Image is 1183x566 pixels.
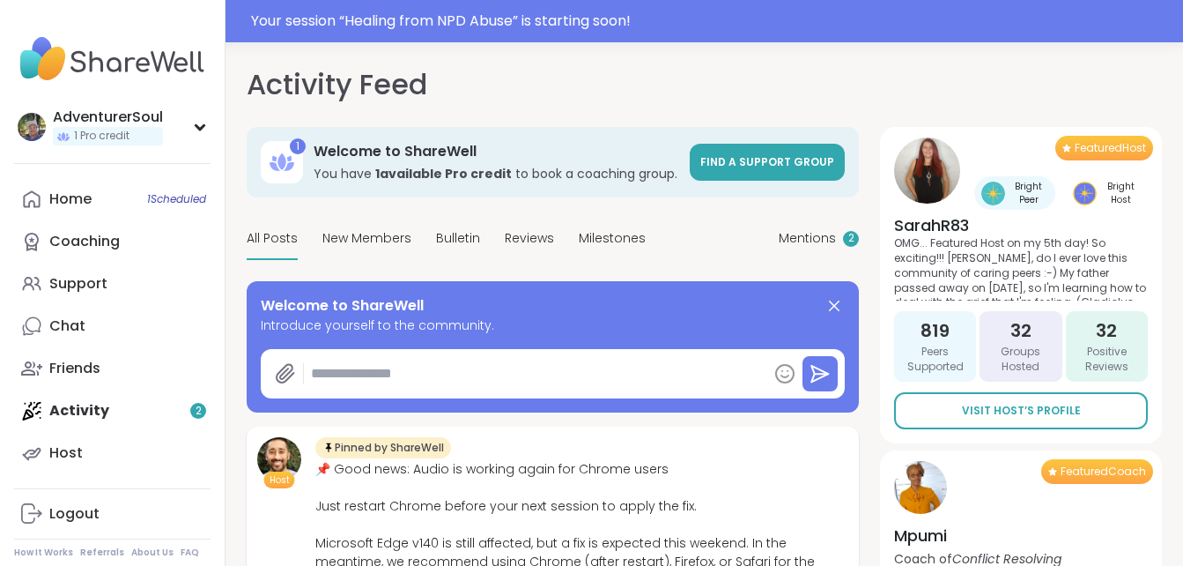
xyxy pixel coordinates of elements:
[14,347,211,390] a: Friends
[700,154,834,169] span: Find a support group
[14,305,211,347] a: Chat
[1073,345,1141,375] span: Positive Reviews
[18,113,46,141] img: AdventurerSoul
[261,295,424,317] span: Welcome to ShareWell
[779,229,836,248] span: Mentions
[49,443,83,463] div: Host
[247,63,427,106] h1: Activity Feed
[894,461,947,514] img: Mpumi
[1075,141,1146,155] span: Featured Host
[1096,318,1117,343] span: 32
[290,138,306,154] div: 1
[49,359,100,378] div: Friends
[14,28,211,90] img: ShareWell Nav Logo
[894,392,1148,429] a: Visit Host’s Profile
[894,214,1148,236] h4: SarahR83
[131,547,174,559] a: About Us
[894,525,1148,547] h4: Mpumi
[270,473,290,487] span: Host
[49,504,100,524] div: Logout
[921,318,950,343] span: 819
[14,547,73,559] a: How It Works
[1010,318,1031,343] span: 32
[894,138,960,204] img: SarahR83
[49,232,120,251] div: Coaching
[14,263,211,305] a: Support
[901,345,969,375] span: Peers Supported
[261,317,845,335] span: Introduce yourself to the community.
[14,178,211,220] a: Home1Scheduled
[49,317,85,336] div: Chat
[14,220,211,263] a: Coaching
[74,129,129,144] span: 1 Pro credit
[314,165,679,182] h3: You have to book a coaching group.
[505,229,554,248] span: Reviews
[181,547,199,559] a: FAQ
[322,229,411,248] span: New Members
[1100,180,1141,206] span: Bright Host
[251,11,1172,32] div: Your session “ Healing from NPD Abuse ” is starting soon!
[987,345,1054,375] span: Groups Hosted
[579,229,646,248] span: Milestones
[53,108,163,127] div: AdventurerSoul
[314,142,679,161] h3: Welcome to ShareWell
[49,190,92,209] div: Home
[257,437,301,481] img: brett
[1073,182,1097,205] img: Bright Host
[247,229,298,248] span: All Posts
[690,144,845,181] a: Find a support group
[436,229,480,248] span: Bulletin
[375,165,512,182] b: 1 available Pro credit
[14,493,211,535] a: Logout
[962,403,1081,419] span: Visit Host’s Profile
[848,231,854,246] span: 2
[315,437,451,458] div: Pinned by ShareWell
[14,432,211,474] a: Host
[1009,180,1048,206] span: Bright Peer
[894,236,1148,301] p: OMG... Featured Host on my 5th day! So exciting!!! [PERSON_NAME], do I ever love this community o...
[147,192,206,206] span: 1 Scheduled
[80,547,124,559] a: Referrals
[49,274,107,294] div: Support
[1061,465,1146,479] span: Featured Coach
[981,182,1005,205] img: Bright Peer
